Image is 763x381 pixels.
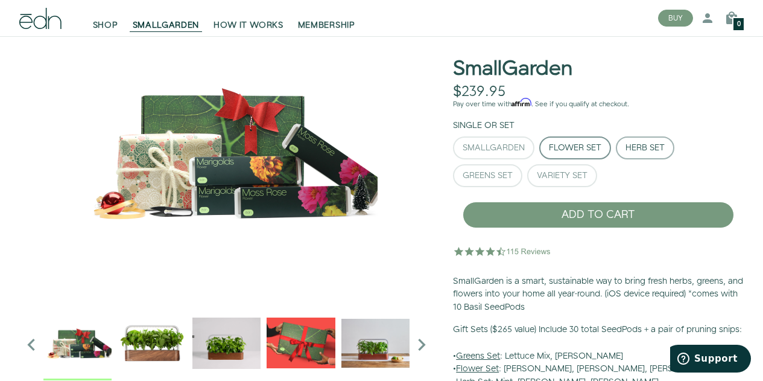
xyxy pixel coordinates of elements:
[658,10,693,27] button: BUY
[539,136,611,159] button: Flower Set
[118,309,186,377] img: Official-EDN-SMALLGARDEN-HERB-HERO-SLV-2000px_1024x.png
[456,350,500,362] u: Greens Set
[453,99,744,110] p: Pay over time with . See if you qualify at checkout.
[453,164,522,187] button: Greens Set
[192,309,261,377] img: edn-trim-basil.2021-09-07_14_55_24_1024x.gif
[527,164,597,187] button: Variety Set
[453,324,742,336] b: Gift Sets ($265 value) Include 30 total SeedPods + a pair of pruning snips:
[341,309,410,380] div: 4 / 6
[453,120,514,132] label: Single or Set
[341,309,410,377] img: edn-smallgarden-mixed-herbs-table-product-2000px_1024x.jpg
[463,202,734,228] button: ADD TO CART
[616,136,674,159] button: Herb Set
[133,19,200,31] span: SMALLGARDEN
[537,171,587,180] div: Variety Set
[93,19,118,31] span: SHOP
[453,136,534,159] button: SmallGarden
[125,5,207,31] a: SMALLGARDEN
[463,144,525,152] div: SmallGarden
[43,309,112,377] img: edn-holiday-value-flower-1-square_1000x.png
[19,1,434,303] img: edn-holiday-value-flower-1-square_1000x.png
[19,333,43,357] i: Previous slide
[453,239,552,263] img: 4.5 star rating
[410,333,434,357] i: Next slide
[206,5,290,31] a: HOW IT WORKS
[267,309,335,380] div: 3 / 6
[453,83,505,101] div: $239.95
[118,309,186,380] div: 1 / 6
[453,58,572,80] h1: SmallGarden
[463,171,513,180] div: Greens Set
[267,309,335,377] img: EMAILS_-_Holiday_21_PT1_28_9986b34a-7908-4121-b1c1-9595d1e43abe_1024x.png
[192,309,261,380] div: 2 / 6
[298,19,355,31] span: MEMBERSHIP
[453,275,744,315] p: SmallGarden is a smart, sustainable way to bring fresh herbs, greens, and flowers into your home ...
[511,98,531,107] span: Affirm
[549,144,601,152] div: Flower Set
[214,19,283,31] span: HOW IT WORKS
[625,144,665,152] div: Herb Set
[86,5,125,31] a: SHOP
[291,5,363,31] a: MEMBERSHIP
[456,363,499,375] u: Flower Set
[670,345,751,375] iframe: Opens a widget where you can find more information
[737,21,741,28] span: 0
